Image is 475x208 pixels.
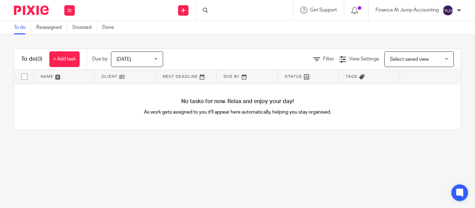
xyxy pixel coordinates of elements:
[376,7,439,14] p: Finance At Jump Accounting
[36,56,42,62] span: (0)
[21,56,42,63] h1: To do
[390,57,429,62] span: Select saved view
[14,6,49,15] img: Pixie
[323,57,334,61] span: Filter
[14,98,461,105] h4: No tasks for now. Relax and enjoy your day!
[14,21,31,34] a: To do
[102,21,119,34] a: Done
[72,21,97,34] a: Snoozed
[310,8,337,13] span: Get Support
[116,57,131,62] span: [DATE]
[442,5,453,16] img: svg%3E
[92,56,107,63] p: Due by
[49,51,80,67] a: + Add task
[126,109,349,116] p: As work gets assigned to you it'll appear here automatically, helping you stay organised.
[36,21,67,34] a: Reassigned
[349,57,379,61] span: View Settings
[346,75,357,78] span: Tags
